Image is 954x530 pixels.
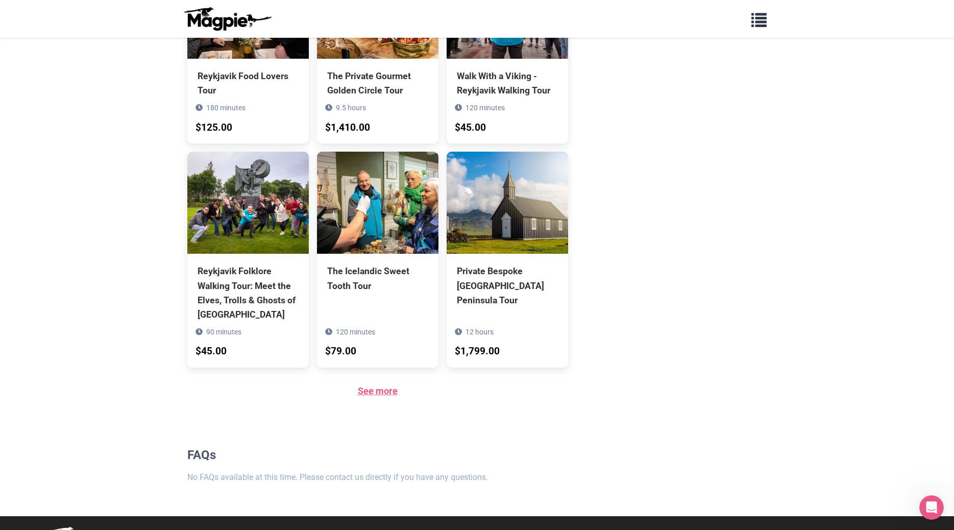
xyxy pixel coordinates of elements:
div: Reykjavik Food Lovers Tour [198,69,299,98]
span: 9.5 hours [336,104,366,112]
img: Private Bespoke Snaefellsnes Peninsula Tour [447,152,568,254]
img: logo-ab69f6fb50320c5b225c76a69d11143b.png [181,7,273,31]
div: $79.00 [325,344,356,359]
span: 120 minutes [336,328,375,336]
div: The Icelandic Sweet Tooth Tour [327,264,428,293]
div: $1,410.00 [325,120,370,136]
div: Private Bespoke [GEOGRAPHIC_DATA] Peninsula Tour [457,264,558,307]
span: 90 minutes [206,328,241,336]
p: No FAQs available at this time. Please contact us directly if you have any questions. [187,471,569,484]
a: Private Bespoke [GEOGRAPHIC_DATA] Peninsula Tour 12 hours $1,799.00 [447,152,568,353]
img: Reykjavik Folklore Walking Tour: Meet the Elves, Trolls & Ghosts of Iceland [187,152,309,254]
div: Walk With a Viking - Reykjavik Walking Tour [457,69,558,98]
a: See more [358,386,398,396]
span: 120 minutes [466,104,505,112]
img: The Icelandic Sweet Tooth Tour [317,152,438,254]
a: The Icelandic Sweet Tooth Tour 120 minutes $79.00 [317,152,438,339]
a: Reykjavik Folklore Walking Tour: Meet the Elves, Trolls & Ghosts of [GEOGRAPHIC_DATA] 90 minutes ... [187,152,309,368]
span: 12 hours [466,328,494,336]
iframe: Intercom live chat [919,495,944,520]
div: $1,799.00 [455,344,500,359]
div: $125.00 [195,120,232,136]
div: The Private Gourmet Golden Circle Tour [327,69,428,98]
div: $45.00 [455,120,486,136]
div: $45.00 [195,344,227,359]
h2: FAQs [187,448,569,463]
span: 180 minutes [206,104,246,112]
div: Reykjavik Folklore Walking Tour: Meet the Elves, Trolls & Ghosts of [GEOGRAPHIC_DATA] [198,264,299,322]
